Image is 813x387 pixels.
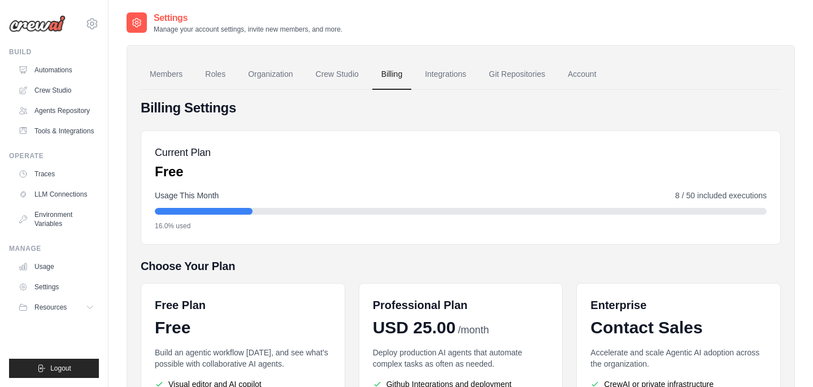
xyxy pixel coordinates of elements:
[9,151,99,160] div: Operate
[373,347,549,369] p: Deploy production AI agents that automate complex tasks as often as needed.
[458,323,489,338] span: /month
[155,145,211,160] h5: Current Plan
[50,364,71,373] span: Logout
[14,278,99,296] a: Settings
[9,359,99,378] button: Logout
[155,190,219,201] span: Usage This Month
[372,59,411,90] a: Billing
[34,303,67,312] span: Resources
[14,165,99,183] a: Traces
[590,318,767,338] div: Contact Sales
[14,258,99,276] a: Usage
[154,25,342,34] p: Manage your account settings, invite new members, and more.
[480,59,554,90] a: Git Repositories
[14,61,99,79] a: Automations
[559,59,606,90] a: Account
[14,81,99,99] a: Crew Studio
[373,297,468,313] h6: Professional Plan
[155,347,331,369] p: Build an agentic workflow [DATE], and see what's possible with collaborative AI agents.
[675,190,767,201] span: 8 / 50 included executions
[141,258,781,274] h5: Choose Your Plan
[155,163,211,181] p: Free
[307,59,368,90] a: Crew Studio
[239,59,302,90] a: Organization
[154,11,342,25] h2: Settings
[141,59,192,90] a: Members
[9,47,99,56] div: Build
[373,318,456,338] span: USD 25.00
[14,185,99,203] a: LLM Connections
[9,15,66,32] img: Logo
[196,59,234,90] a: Roles
[14,122,99,140] a: Tools & Integrations
[9,244,99,253] div: Manage
[155,318,331,338] div: Free
[155,221,190,231] span: 16.0% used
[14,206,99,233] a: Environment Variables
[14,102,99,120] a: Agents Repository
[590,297,767,313] h6: Enterprise
[155,297,206,313] h6: Free Plan
[141,99,781,117] h4: Billing Settings
[14,298,99,316] button: Resources
[590,347,767,369] p: Accelerate and scale Agentic AI adoption across the organization.
[416,59,475,90] a: Integrations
